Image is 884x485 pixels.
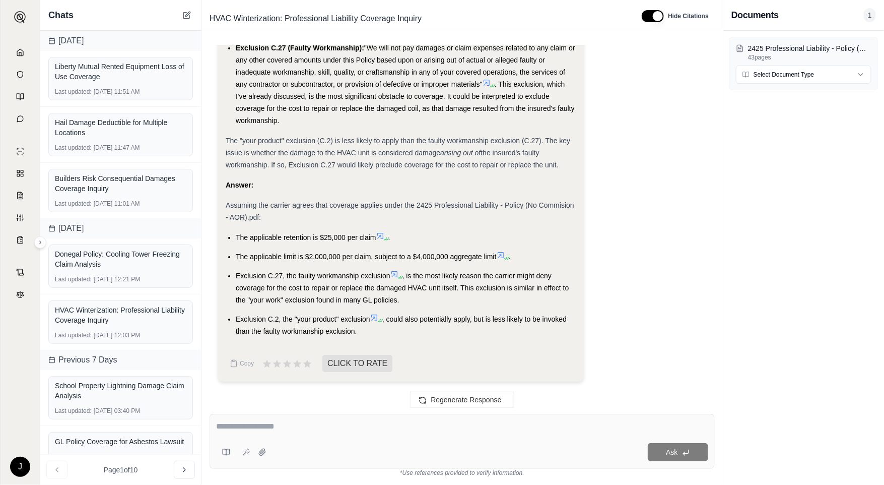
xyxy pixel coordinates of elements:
[236,253,497,261] span: The applicable limit is $2,000,000 per claim, subject to a $4,000,000 aggregate limit
[240,359,254,368] span: Copy
[55,381,186,401] div: School Property Lightning Damage Claim Analysis
[236,315,370,323] span: Exclusion C.2, the "your product" exclusion
[648,443,708,461] button: Ask
[7,284,34,305] a: Legal Search Engine
[55,331,92,339] span: Last updated:
[104,465,138,475] span: Page 1 of 10
[236,315,567,335] span: , could also potentially apply, but is less likely to be invoked than the faulty workmanship excl...
[55,407,186,415] div: [DATE] 03:40 PM
[55,305,186,325] div: HVAC Winterization: Professional Liability Coverage Inquiry
[236,272,390,280] span: Exclusion C.27, the faulty workmanship exclusion
[55,88,186,96] div: [DATE] 11:51 AM
[55,275,186,283] div: [DATE] 12:21 PM
[226,181,253,189] strong: Answer:
[236,44,364,52] span: Exclusion C.27 (Faulty Workmanship):
[55,200,92,208] span: Last updated:
[731,8,779,22] h3: Documents
[226,137,570,157] span: The "your product" exclusion (C.2) is less likely to apply than the faulty workmanship exclusion ...
[668,12,709,20] span: Hide Citations
[40,31,201,51] div: [DATE]
[226,353,258,374] button: Copy
[226,149,559,169] span: the insured's faulty workmanship. If so, Exclusion C.27 would likely preclude coverage for the co...
[55,453,186,461] div: [DATE] 03:54 PM
[7,65,34,85] a: Documents Vault
[55,331,186,339] div: [DATE] 12:03 PM
[10,7,30,27] button: Expand sidebar
[388,233,390,241] span: .
[55,144,186,152] div: [DATE] 11:47 AM
[55,407,92,415] span: Last updated:
[7,186,34,206] a: Claim Coverage
[236,44,575,88] span: "We will not pay damages or claim expenses related to any claim or any other covered amounts unde...
[7,163,34,184] a: Policy Comparisons
[40,218,201,238] div: [DATE]
[410,392,514,408] button: Regenerate Response
[322,355,392,372] span: CLICK TO RATE
[10,457,30,477] div: J
[864,8,876,22] span: 1
[236,272,569,304] span: , is the most likely reason the carrier might deny coverage for the cost to repair or replace the...
[748,43,871,53] p: 2425 Professional Liability - Policy (No Commision - AOR).pdf
[55,62,186,82] div: Liberty Mutual Rented Equipment Loss of Use Coverage
[7,109,34,129] a: Chat
[226,201,574,221] span: Assuming the carrier agrees that coverage applies under the 2425 Professional Liability - Policy ...
[55,173,186,194] div: Builders Risk Consequential Damages Coverage Inquiry
[55,117,186,138] div: Hail Damage Deductible for Multiple Locations
[7,262,34,282] a: Contract Analysis
[14,11,26,23] img: Expand sidebar
[7,42,34,63] a: Home
[55,453,92,461] span: Last updated:
[236,80,575,125] span: . This exclusion, which I've already discussed, is the most significant obstacle to coverage. It ...
[236,233,376,241] span: The applicable retention is $25,000 per claim
[431,396,501,404] span: Regenerate Response
[7,230,34,250] a: Coverage Table
[55,249,186,269] div: Donegal Policy: Cooling Tower Freezing Claim Analysis
[55,144,92,152] span: Last updated:
[55,275,92,283] span: Last updated:
[7,141,34,161] a: Single Policy
[666,448,677,456] span: Ask
[55,437,186,447] div: GL Policy Coverage for Asbestos Lawsuit
[7,87,34,107] a: Prompt Library
[181,9,193,21] button: New Chat
[509,253,511,261] span: .
[748,53,871,62] p: 43 pages
[210,469,715,477] div: *Use references provided to verify information.
[55,88,92,96] span: Last updated:
[7,208,34,228] a: Custom Report
[55,200,186,208] div: [DATE] 11:01 AM
[206,11,426,27] span: HVAC Winterization: Professional Liability Coverage Inquiry
[34,236,46,249] button: Expand sidebar
[736,43,871,62] button: 2425 Professional Liability - Policy (No Commision - AOR).pdf43pages
[206,11,630,27] div: Edit Title
[48,8,74,22] span: Chats
[440,149,481,157] em: arising out of
[40,350,201,370] div: Previous 7 Days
